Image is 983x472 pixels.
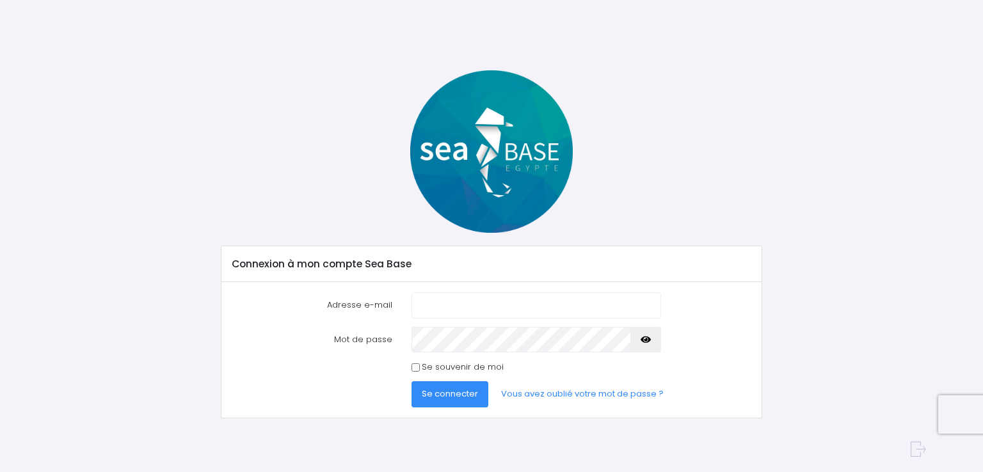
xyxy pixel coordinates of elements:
button: Se connecter [412,381,488,407]
label: Adresse e-mail [223,292,402,318]
label: Mot de passe [223,327,402,352]
a: Vous avez oublié votre mot de passe ? [491,381,674,407]
label: Se souvenir de moi [422,361,504,374]
div: Connexion à mon compte Sea Base [221,246,761,282]
span: Se connecter [422,388,478,400]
